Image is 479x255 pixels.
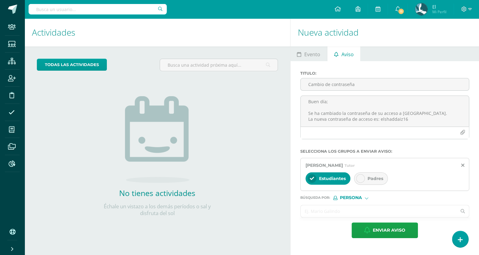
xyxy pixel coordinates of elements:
[415,3,427,15] img: aadb2f206acb1495beb7d464887e2f8d.png
[319,176,346,181] span: Estudiantes
[160,59,277,71] input: Busca una actividad próxima aquí...
[298,18,472,46] h1: Nueva actividad
[368,176,383,181] span: Padres
[96,188,219,198] h2: No tienes actividades
[341,47,353,62] span: Aviso
[327,46,360,61] a: Aviso
[29,4,167,14] input: Busca un usuario...
[301,78,469,90] input: Titulo
[432,4,446,10] span: El
[398,8,404,15] span: 11
[345,163,355,168] span: Tutor
[340,196,362,199] span: Persona
[300,149,469,154] label: Selecciona los grupos a enviar aviso :
[301,96,469,127] textarea: Buen día; Se ha cambiado la contraseña de su acceso a [GEOGRAPHIC_DATA]. La nueva contraseña de a...
[304,47,320,62] span: Evento
[290,46,327,61] a: Evento
[432,9,446,14] span: Mi Perfil
[333,196,379,200] div: [object Object]
[37,59,107,71] a: todas las Actividades
[373,223,405,238] span: Enviar aviso
[32,18,283,46] h1: Actividades
[300,196,330,199] span: Búsqueda por :
[300,71,469,76] label: Titulo :
[125,96,189,183] img: no_activities.png
[306,163,343,168] span: [PERSON_NAME]
[352,222,418,238] button: Enviar aviso
[301,205,457,217] input: Ej. Mario Galindo
[96,203,219,217] p: Échale un vistazo a los demás períodos o sal y disfruta del sol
